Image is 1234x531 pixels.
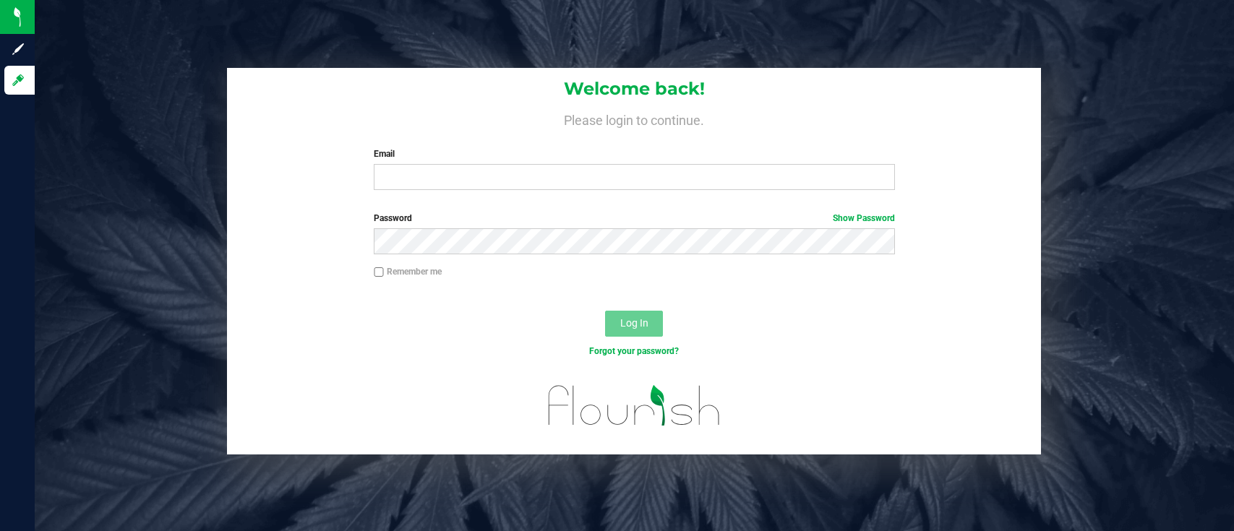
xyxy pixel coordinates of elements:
label: Email [374,147,895,160]
inline-svg: Log in [11,73,25,87]
input: Remember me [374,267,384,277]
span: Password [374,213,412,223]
inline-svg: Sign up [11,42,25,56]
button: Log In [605,311,663,337]
a: Show Password [833,213,895,223]
img: flourish_logo.svg [533,373,736,439]
a: Forgot your password? [589,346,679,356]
h1: Welcome back! [227,79,1041,98]
span: Log In [620,317,648,329]
h4: Please login to continue. [227,110,1041,127]
label: Remember me [374,265,442,278]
